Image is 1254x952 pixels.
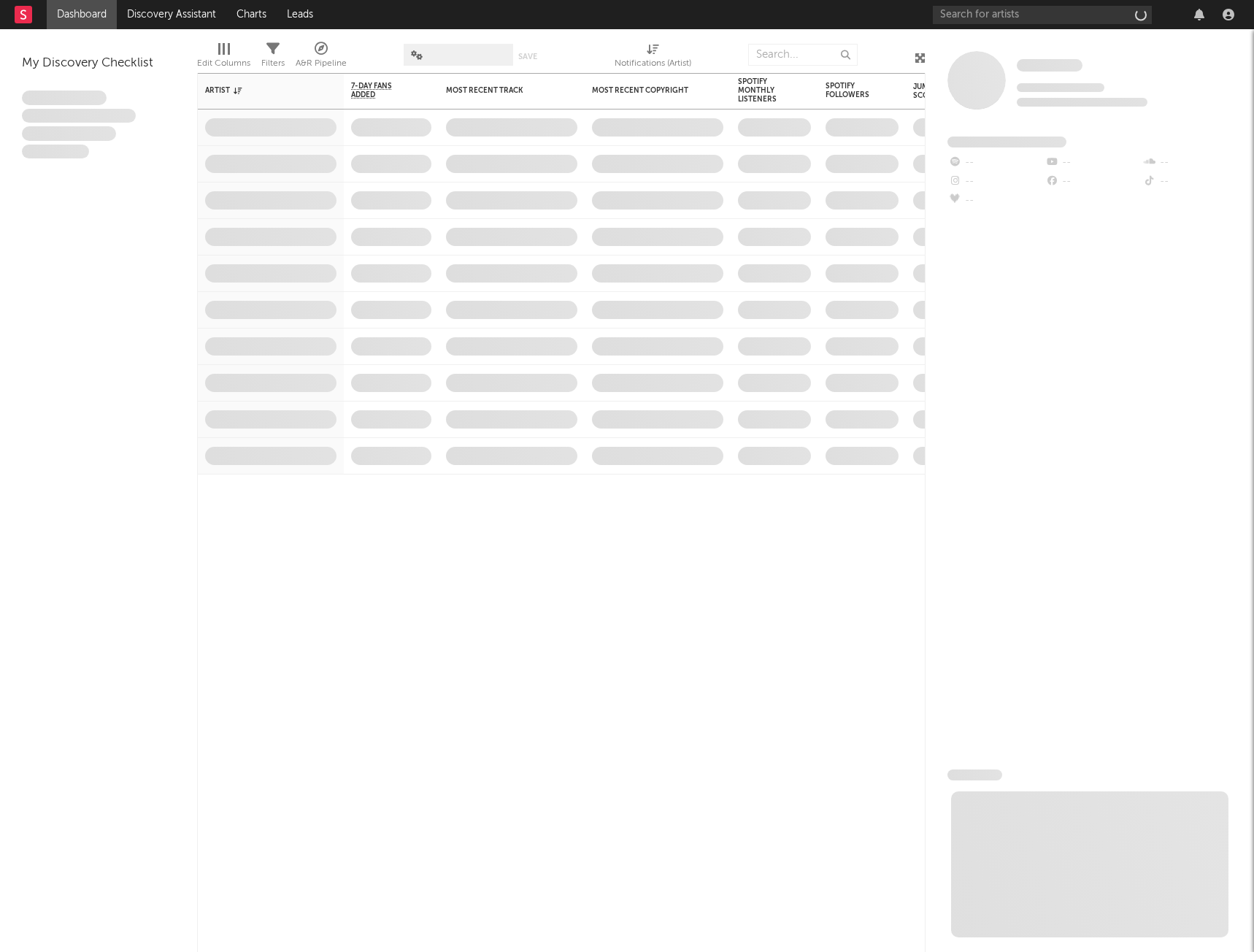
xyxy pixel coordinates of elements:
div: Spotify Followers [826,82,877,99]
div: Filters [261,37,285,79]
input: Search for artists [933,6,1152,24]
div: My Discovery Checklist [22,55,175,72]
span: Praesent ac interdum [22,126,116,141]
div: Most Recent Track [446,86,555,95]
div: Jump Score [913,82,950,100]
span: 7-Day Fans Added [351,82,409,99]
div: -- [1142,172,1239,191]
div: Artist [205,86,315,95]
div: -- [947,172,1045,191]
span: 0 fans last week [1017,98,1147,107]
div: A&R Pipeline [296,37,347,79]
span: News Feed [947,769,1002,780]
span: Some Artist [1017,59,1082,72]
span: Lorem ipsum dolor [22,91,107,105]
div: Edit Columns [197,37,250,79]
div: -- [1045,153,1142,172]
div: Notifications (Artist) [615,37,691,79]
span: Integer aliquet in purus et [22,109,136,123]
span: Fans Added by Platform [947,137,1066,147]
div: Edit Columns [197,55,250,72]
div: -- [947,191,1045,210]
button: Save [518,53,537,61]
div: A&R Pipeline [296,55,347,72]
span: Aliquam viverra [22,145,89,159]
div: -- [1045,172,1142,191]
div: -- [947,153,1045,172]
div: Notifications (Artist) [615,55,691,72]
input: Search... [748,44,858,66]
div: Most Recent Copyright [592,86,701,95]
a: Some Artist [1017,58,1082,73]
span: Tracking Since: [DATE] [1017,83,1104,92]
div: Filters [261,55,285,72]
div: Spotify Monthly Listeners [738,77,789,104]
div: -- [1142,153,1239,172]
